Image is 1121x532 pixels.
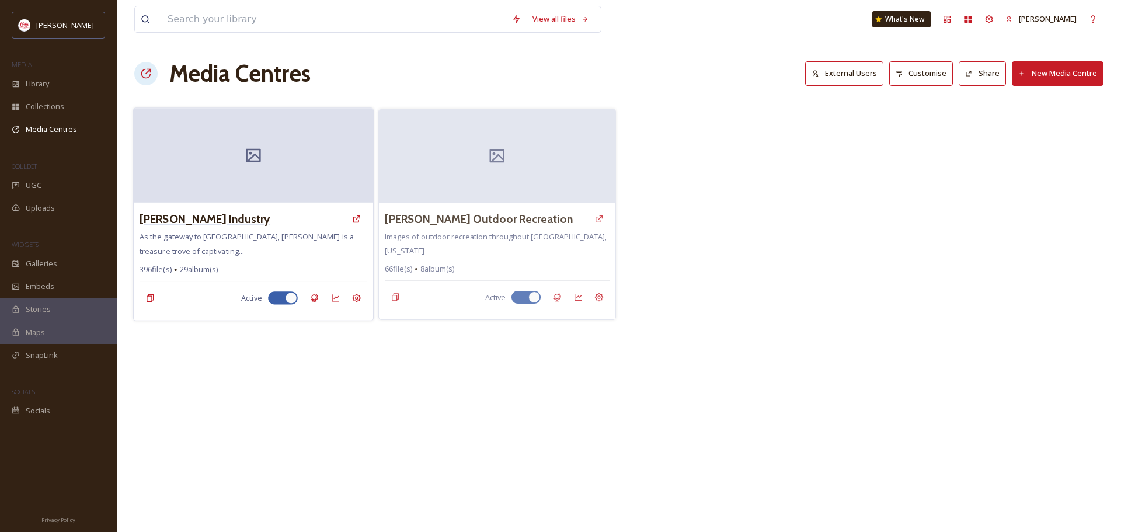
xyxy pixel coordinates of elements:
[169,56,311,91] h1: Media Centres
[1012,61,1103,85] button: New Media Centre
[26,180,41,191] span: UGC
[12,162,37,171] span: COLLECT
[385,263,412,274] span: 66 file(s)
[26,203,55,214] span: Uploads
[26,304,51,315] span: Stories
[140,211,270,228] a: [PERSON_NAME] Industry
[26,78,49,89] span: Library
[26,281,54,292] span: Embeds
[26,258,57,269] span: Galleries
[805,61,883,85] button: External Users
[140,231,354,256] span: As the gateway to [GEOGRAPHIC_DATA], [PERSON_NAME] is a treasure trove of captivating...
[527,8,595,30] a: View all files
[19,19,30,31] img: images%20(1).png
[140,264,172,275] span: 396 file(s)
[41,516,75,524] span: Privacy Policy
[889,61,959,85] a: Customise
[26,350,58,361] span: SnapLink
[889,61,953,85] button: Customise
[485,292,506,303] span: Active
[26,327,45,338] span: Maps
[420,263,454,274] span: 8 album(s)
[385,231,607,256] span: Images of outdoor recreation throughout [GEOGRAPHIC_DATA], [US_STATE]
[241,293,262,304] span: Active
[162,6,506,32] input: Search your library
[959,61,1006,85] button: Share
[805,61,889,85] a: External Users
[12,387,35,396] span: SOCIALS
[180,264,218,275] span: 29 album(s)
[36,20,94,30] span: [PERSON_NAME]
[12,60,32,69] span: MEDIA
[26,405,50,416] span: Socials
[872,11,931,27] a: What's New
[1019,13,1077,24] span: [PERSON_NAME]
[385,211,573,228] a: [PERSON_NAME] Outdoor Recreation
[26,101,64,112] span: Collections
[26,124,77,135] span: Media Centres
[12,240,39,249] span: WIDGETS
[41,512,75,526] a: Privacy Policy
[1000,8,1082,30] a: [PERSON_NAME]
